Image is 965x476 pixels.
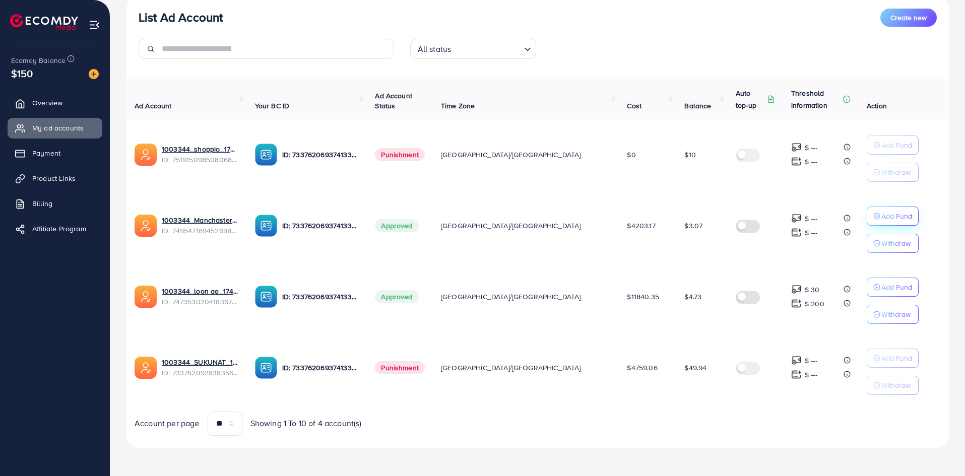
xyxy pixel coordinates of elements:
div: Search for option [410,39,536,59]
a: 1003344_loon ae_1740066863007 [162,286,239,296]
div: <span class='underline'>1003344_shoppio_1750688962312</span></br>7519150985080684551 [162,144,239,165]
img: ic-ba-acc.ded83a64.svg [255,215,277,237]
p: $ 200 [805,298,824,310]
p: Add Fund [881,139,912,151]
span: Punishment [375,148,425,161]
p: $ --- [805,355,817,367]
span: Create new [890,13,927,23]
h3: List Ad Account [139,10,223,25]
img: ic-ba-acc.ded83a64.svg [255,357,277,379]
a: Payment [8,143,102,163]
span: $11840.35 [627,292,659,302]
a: 1003344_shoppio_1750688962312 [162,144,239,154]
span: [GEOGRAPHIC_DATA]/[GEOGRAPHIC_DATA] [441,363,581,373]
p: Add Fund [881,352,912,364]
span: $3.07 [684,221,702,231]
button: Withdraw [867,305,919,324]
img: menu [89,19,100,31]
span: Time Zone [441,101,475,111]
span: Approved [375,219,418,232]
p: Threshold information [791,87,841,111]
p: ID: 7337620693741338625 [282,149,359,161]
p: Withdraw [881,308,911,320]
img: ic-ads-acc.e4c84228.svg [135,286,157,308]
div: <span class='underline'>1003344_SUKUNAT_1708423019062</span></br>7337620928383565826 [162,357,239,378]
span: ID: 7519150985080684551 [162,155,239,165]
span: Overview [32,98,62,108]
img: ic-ba-acc.ded83a64.svg [255,286,277,308]
button: Add Fund [867,349,919,368]
div: <span class='underline'>1003344_loon ae_1740066863007</span></br>7473530204183674896 [162,286,239,307]
img: top-up amount [791,227,802,238]
a: 1003344_Manchaster_1745175503024 [162,215,239,225]
img: top-up amount [791,369,802,380]
span: [GEOGRAPHIC_DATA]/[GEOGRAPHIC_DATA] [441,221,581,231]
p: $ --- [805,213,817,225]
span: Balance [684,101,711,111]
p: Auto top-up [736,87,765,111]
img: top-up amount [791,298,802,309]
span: Approved [375,290,418,303]
p: $ --- [805,156,817,168]
img: image [89,69,99,79]
a: Affiliate Program [8,219,102,239]
span: Action [867,101,887,111]
p: Add Fund [881,281,912,293]
a: Billing [8,193,102,214]
span: $4.73 [684,292,701,302]
button: Add Fund [867,207,919,226]
img: logo [10,14,78,30]
span: All status [416,42,454,56]
p: ID: 7337620693741338625 [282,291,359,303]
span: My ad accounts [32,123,84,133]
span: $150 [11,66,33,81]
span: $10 [684,150,695,160]
span: ID: 7495471694526988304 [162,226,239,236]
span: Billing [32,198,52,209]
p: Withdraw [881,166,911,178]
span: Showing 1 To 10 of 4 account(s) [250,418,362,429]
span: $0 [627,150,635,160]
button: Add Fund [867,278,919,297]
img: top-up amount [791,213,802,224]
p: $ 30 [805,284,820,296]
span: $49.94 [684,363,706,373]
a: My ad accounts [8,118,102,138]
span: ID: 7473530204183674896 [162,297,239,307]
button: Withdraw [867,376,919,395]
span: [GEOGRAPHIC_DATA]/[GEOGRAPHIC_DATA] [441,150,581,160]
span: Account per page [135,418,200,429]
p: $ --- [805,227,817,239]
button: Withdraw [867,163,919,182]
input: Search for option [454,40,520,56]
img: ic-ads-acc.e4c84228.svg [135,357,157,379]
span: Punishment [375,361,425,374]
p: Withdraw [881,379,911,391]
span: ID: 7337620928383565826 [162,368,239,378]
img: top-up amount [791,284,802,295]
span: Ad Account [135,101,172,111]
p: ID: 7337620693741338625 [282,362,359,374]
p: $ --- [805,142,817,154]
span: [GEOGRAPHIC_DATA]/[GEOGRAPHIC_DATA] [441,292,581,302]
img: ic-ba-acc.ded83a64.svg [255,144,277,166]
a: Product Links [8,168,102,188]
span: Ecomdy Balance [11,55,66,65]
span: Your BC ID [255,101,290,111]
span: $4759.06 [627,363,657,373]
a: 1003344_SUKUNAT_1708423019062 [162,357,239,367]
img: top-up amount [791,142,802,153]
p: Add Fund [881,210,912,222]
img: ic-ads-acc.e4c84228.svg [135,215,157,237]
p: ID: 7337620693741338625 [282,220,359,232]
span: $4203.17 [627,221,655,231]
p: $ --- [805,369,817,381]
span: Cost [627,101,641,111]
span: Payment [32,148,60,158]
span: Affiliate Program [32,224,86,234]
div: <span class='underline'>1003344_Manchaster_1745175503024</span></br>7495471694526988304 [162,215,239,236]
button: Create new [880,9,937,27]
a: Overview [8,93,102,113]
img: top-up amount [791,156,802,167]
